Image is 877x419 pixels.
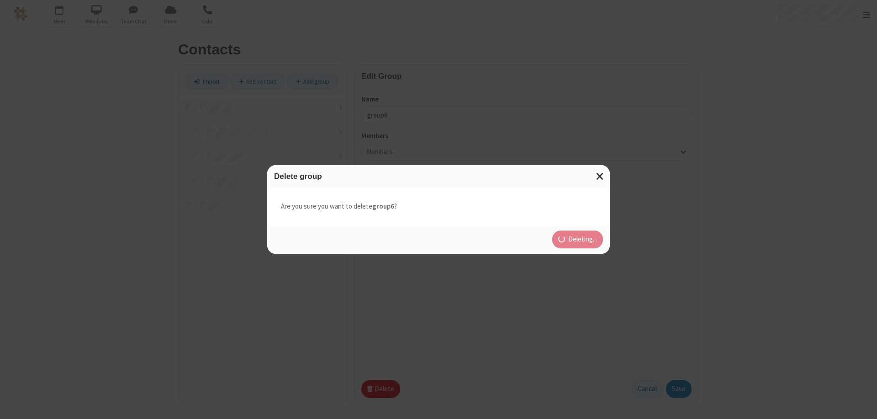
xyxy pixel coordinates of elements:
[274,172,603,181] h3: Delete group
[591,165,610,188] button: Close modal
[552,231,603,249] button: Deleting...
[281,201,596,212] p: Are you sure you want to delete ?
[372,202,394,210] strong: group6
[568,234,597,245] span: Deleting...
